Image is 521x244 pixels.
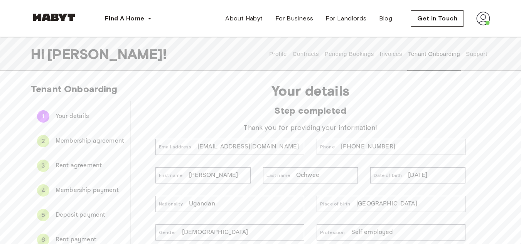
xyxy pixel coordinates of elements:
span: Nationality [159,200,183,207]
div: 4 [37,184,49,197]
p: [EMAIL_ADDRESS][DOMAIN_NAME] [197,142,299,151]
div: 5Deposit payment [31,206,130,224]
span: Gender [159,229,176,236]
span: [PERSON_NAME] ! [47,46,167,62]
p: [DATE] [408,171,427,180]
img: avatar [476,12,490,25]
span: Membership payment [56,186,124,195]
button: Contracts [292,37,320,71]
div: 3Rent agreement [31,156,130,175]
button: Pending Bookings [324,37,375,71]
span: Tenant Onboarding [31,83,118,94]
span: Deposit payment [56,210,124,220]
p: [DEMOGRAPHIC_DATA] [182,228,248,237]
div: 1Your details [31,107,130,126]
p: Ochwee [296,171,319,180]
button: Get in Touch [411,10,464,27]
span: Blog [379,14,393,23]
span: For Landlords [325,14,366,23]
button: Find A Home [99,11,158,26]
span: For Business [275,14,314,23]
span: Your details [155,82,465,99]
div: 1 [37,110,49,123]
button: Profile [268,37,288,71]
p: Self employed [351,228,393,237]
span: Rent agreement [56,161,124,170]
span: Last name [266,172,290,179]
button: Invoices [379,37,403,71]
span: Get in Touch [417,14,457,23]
span: Your details [56,112,124,121]
div: 3 [37,160,49,172]
div: 4Membership payment [31,181,130,200]
button: Support [465,37,488,71]
span: Membership agreement [56,136,124,146]
span: Place of birth [320,200,350,207]
button: Tenant Onboarding [407,37,461,71]
a: For Business [269,11,320,26]
span: First name [159,172,183,179]
div: 2 [37,135,49,147]
div: 2Membership agreement [31,132,130,150]
p: [PERSON_NAME] [189,171,238,180]
span: Phone [320,143,335,150]
p: [PHONE_NUMBER] [341,142,395,151]
p: [GEOGRAPHIC_DATA] [356,199,417,209]
span: Email address [159,143,191,150]
p: Ugandan [189,199,215,209]
span: Thank you for providing your information! [155,123,465,133]
span: Find A Home [105,14,144,23]
span: Profession [320,229,345,236]
span: About Habyt [225,14,263,23]
span: Step completed [155,105,465,116]
div: 5 [37,209,49,221]
div: user profile tabs [266,37,490,71]
span: Date of birth [374,172,402,179]
a: Blog [373,11,399,26]
span: Hi [31,46,47,62]
a: About Habyt [219,11,269,26]
img: Habyt [31,13,77,21]
a: For Landlords [319,11,373,26]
